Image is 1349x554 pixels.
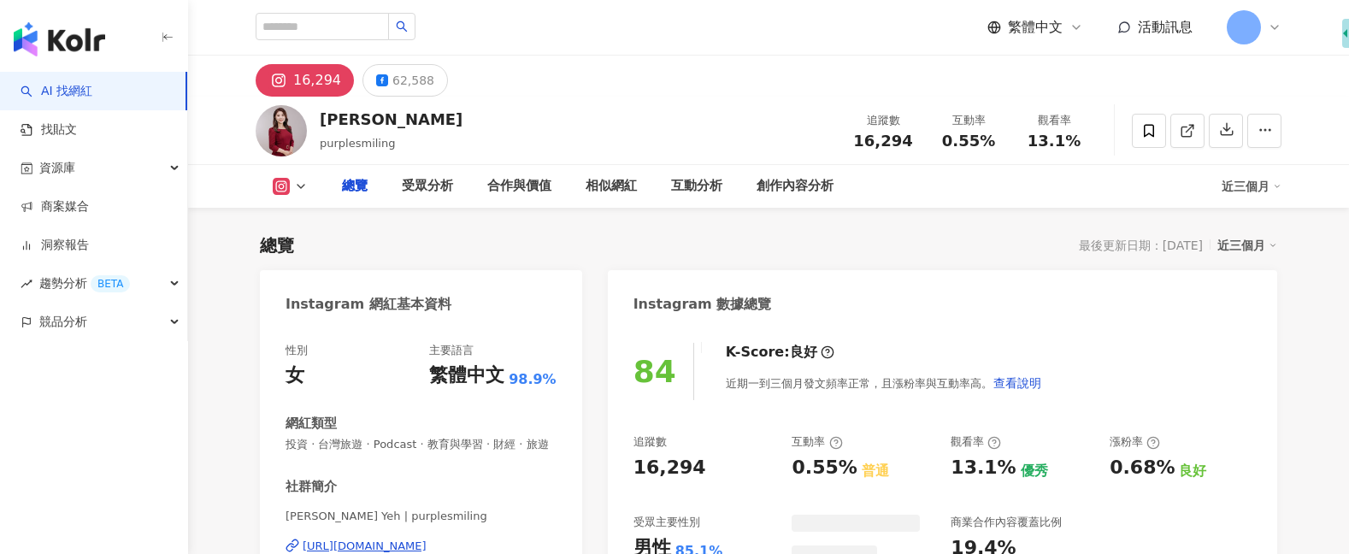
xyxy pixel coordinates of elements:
[726,343,834,362] div: K-Score :
[487,176,551,197] div: 合作與價值
[726,366,1042,400] div: 近期一到三個月發文頻率正常，且漲粉率與互動率高。
[91,275,130,292] div: BETA
[396,21,408,32] span: search
[286,415,337,433] div: 網紅類型
[429,343,474,358] div: 主要語言
[21,237,89,254] a: 洞察報告
[862,462,889,480] div: 普通
[21,198,89,215] a: 商案媒合
[429,362,504,389] div: 繁體中文
[851,112,916,129] div: 追蹤數
[39,303,87,341] span: 競品分析
[792,434,842,450] div: 互動率
[951,515,1062,530] div: 商業合作內容覆蓋比例
[1079,239,1203,252] div: 最後更新日期：[DATE]
[286,437,557,452] span: 投資 · 台灣旅遊 · Podcast · 教育與學習 · 財經 · 旅遊
[39,264,130,303] span: 趨勢分析
[286,295,451,314] div: Instagram 網紅基本資料
[757,176,834,197] div: 創作內容分析
[1028,133,1081,150] span: 13.1%
[936,112,1001,129] div: 互動率
[509,370,557,389] span: 98.9%
[14,22,105,56] img: logo
[1022,112,1087,129] div: 觀看率
[286,478,337,496] div: 社群簡介
[342,176,368,197] div: 總覽
[1217,234,1277,256] div: 近三個月
[586,176,637,197] div: 相似網紅
[392,68,434,92] div: 62,588
[286,509,557,524] span: [PERSON_NAME] Yeh | purplesmiling
[671,176,722,197] div: 互動分析
[1179,462,1206,480] div: 良好
[1021,462,1048,480] div: 優秀
[951,455,1016,481] div: 13.1%
[633,295,772,314] div: Instagram 數據總覽
[320,109,462,130] div: [PERSON_NAME]
[286,362,304,389] div: 女
[39,149,75,187] span: 資源庫
[942,133,995,150] span: 0.55%
[362,64,448,97] button: 62,588
[1138,19,1193,35] span: 活動訊息
[256,64,354,97] button: 16,294
[402,176,453,197] div: 受眾分析
[633,455,706,481] div: 16,294
[633,434,667,450] div: 追蹤數
[1222,173,1281,200] div: 近三個月
[790,343,817,362] div: 良好
[951,434,1001,450] div: 觀看率
[293,68,341,92] div: 16,294
[633,515,700,530] div: 受眾主要性別
[320,137,395,150] span: purplesmiling
[853,132,912,150] span: 16,294
[286,343,308,358] div: 性別
[1110,434,1160,450] div: 漲粉率
[260,233,294,257] div: 總覽
[21,121,77,138] a: 找貼文
[256,105,307,156] img: KOL Avatar
[792,455,857,481] div: 0.55%
[633,354,676,389] div: 84
[21,278,32,290] span: rise
[993,376,1041,390] span: 查看說明
[286,539,557,554] a: [URL][DOMAIN_NAME]
[21,83,92,100] a: searchAI 找網紅
[303,539,427,554] div: [URL][DOMAIN_NAME]
[1110,455,1175,481] div: 0.68%
[993,366,1042,400] button: 查看說明
[1008,18,1063,37] span: 繁體中文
